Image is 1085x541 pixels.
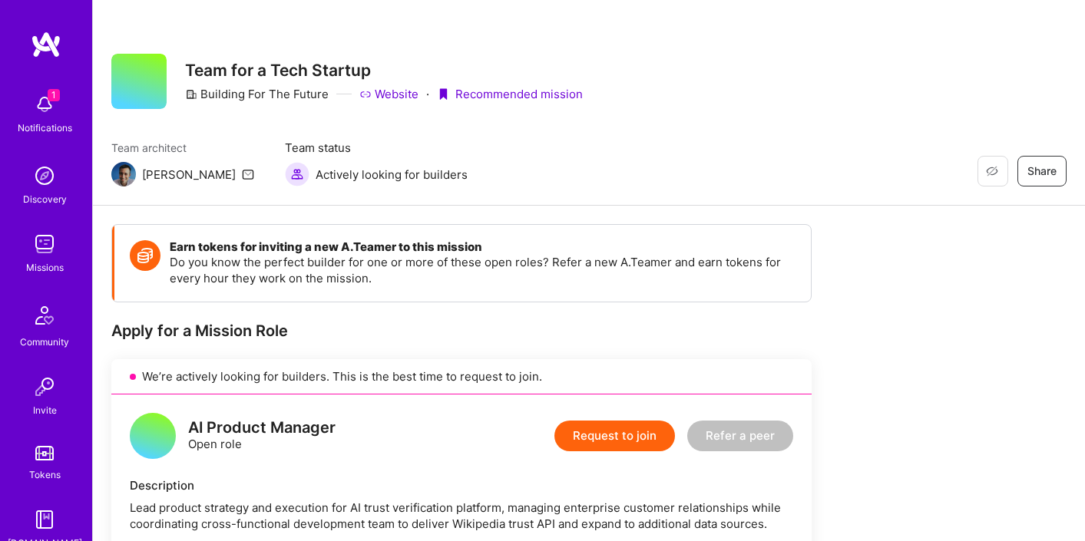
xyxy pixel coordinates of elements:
img: Team Architect [111,162,136,186]
div: Apply for a Mission Role [111,321,812,341]
i: icon PurpleRibbon [437,88,449,101]
div: Building For The Future [185,86,329,102]
div: We’re actively looking for builders. This is the best time to request to join. [111,359,812,394]
span: Team status [285,140,468,156]
span: 1 [48,89,60,101]
h4: Earn tokens for inviting a new A.Teamer to this mission [170,240,796,254]
img: Community [26,297,63,334]
img: discovery [29,160,60,191]
img: guide book [29,504,60,535]
img: logo [31,31,61,58]
img: teamwork [29,229,60,259]
div: Lead product strategy and execution for AI trust verification platform, managing enterprise custo... [130,500,793,532]
div: AI Product Manager [188,420,336,436]
img: Actively looking for builders [285,162,309,186]
img: bell [29,89,60,120]
div: Community [20,334,69,350]
button: Request to join [554,421,675,451]
div: Notifications [18,120,72,136]
div: Invite [33,402,57,418]
div: [PERSON_NAME] [142,167,236,183]
div: Recommended mission [437,86,583,102]
button: Refer a peer [687,421,793,451]
img: Token icon [130,240,160,271]
h3: Team for a Tech Startup [185,61,583,80]
a: Website [359,86,418,102]
div: · [426,86,429,102]
i: icon EyeClosed [986,165,998,177]
i: icon Mail [242,168,254,180]
div: Discovery [23,191,67,207]
div: Missions [26,259,64,275]
img: tokens [35,446,54,460]
div: Description [130,477,793,493]
img: Invite [29,371,60,402]
div: Tokens [29,467,61,483]
span: Actively looking for builders [316,167,468,183]
p: Do you know the perfect builder for one or more of these open roles? Refer a new A.Teamer and ear... [170,254,796,286]
span: Team architect [111,140,254,156]
i: icon CompanyGray [185,88,197,101]
span: Share [1027,163,1057,179]
div: Open role [188,420,336,452]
